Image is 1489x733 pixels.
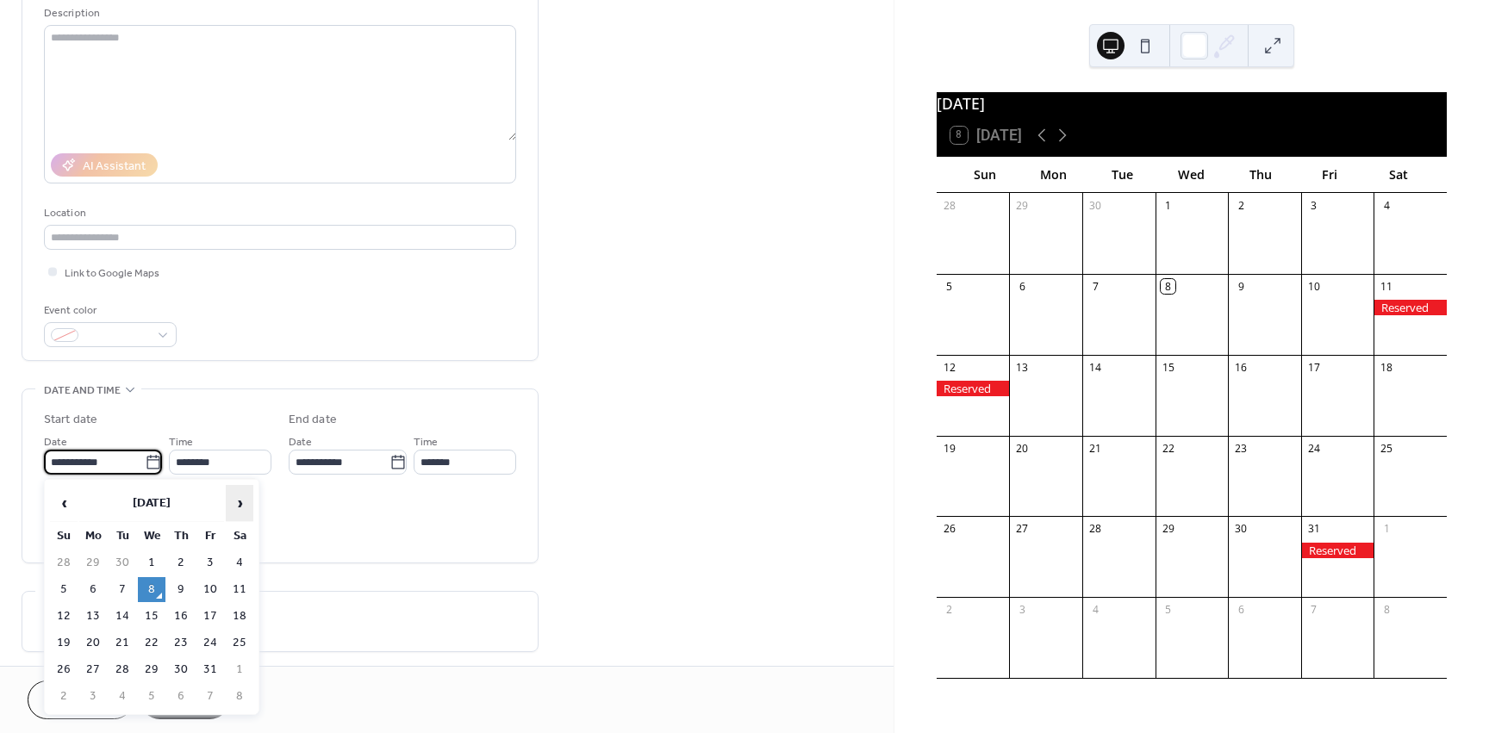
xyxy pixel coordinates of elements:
div: Wed [1157,157,1226,192]
td: 11 [226,577,253,602]
td: 3 [196,550,224,575]
th: Th [167,524,195,549]
td: 30 [167,657,195,682]
td: 16 [167,604,195,629]
div: 4 [1088,603,1103,618]
div: End date [289,411,337,429]
td: 7 [196,684,224,709]
div: 22 [1161,441,1175,456]
div: 13 [1015,360,1030,375]
td: 24 [196,631,224,655]
div: [DATE] [937,92,1447,115]
div: 3 [1306,198,1321,213]
td: 7 [109,577,136,602]
td: 3 [79,684,107,709]
td: 23 [167,631,195,655]
div: 27 [1015,522,1030,537]
td: 6 [79,577,107,602]
div: 1 [1380,522,1394,537]
a: Cancel [28,680,134,719]
div: 5 [1161,603,1175,618]
td: 28 [50,550,78,575]
td: 21 [109,631,136,655]
div: Sun [950,157,1019,192]
td: 27 [79,657,107,682]
td: 5 [138,684,165,709]
td: 1 [226,657,253,682]
div: 5 [942,279,956,294]
div: Mon [1019,157,1088,192]
td: 26 [50,657,78,682]
div: 1 [1161,198,1175,213]
td: 15 [138,604,165,629]
div: Reserved [1301,543,1374,558]
div: 26 [942,522,956,537]
td: 29 [138,657,165,682]
div: 29 [1161,522,1175,537]
td: 29 [79,550,107,575]
div: Thu [1226,157,1295,192]
div: 30 [1234,522,1249,537]
td: 14 [109,604,136,629]
div: 15 [1161,360,1175,375]
th: Sa [226,524,253,549]
td: 25 [226,631,253,655]
span: Link to Google Maps [65,264,159,283]
div: 28 [942,198,956,213]
span: › [227,486,252,520]
div: 14 [1088,360,1103,375]
span: Date [44,433,67,451]
td: 13 [79,604,107,629]
div: 6 [1234,603,1249,618]
div: 23 [1234,441,1249,456]
span: Date and time [44,382,121,400]
td: 10 [196,577,224,602]
div: 6 [1015,279,1030,294]
th: We [138,524,165,549]
div: Event color [44,301,173,320]
td: 22 [138,631,165,655]
div: 24 [1306,441,1321,456]
div: Location [44,204,513,222]
div: 9 [1234,279,1249,294]
div: 2 [1234,198,1249,213]
div: Reserved [937,381,1010,396]
td: 6 [167,684,195,709]
div: 30 [1088,198,1103,213]
th: [DATE] [79,485,224,522]
div: 18 [1380,360,1394,375]
div: Description [44,4,513,22]
th: Tu [109,524,136,549]
div: 19 [942,441,956,456]
th: Mo [79,524,107,549]
div: Fri [1295,157,1364,192]
td: 5 [50,577,78,602]
td: 8 [226,684,253,709]
td: 31 [196,657,224,682]
td: 4 [226,550,253,575]
div: Reserved [1374,300,1447,315]
div: 8 [1380,603,1394,618]
div: 16 [1234,360,1249,375]
div: 31 [1306,522,1321,537]
div: 7 [1088,279,1103,294]
div: 7 [1306,603,1321,618]
span: Date [289,433,312,451]
td: 17 [196,604,224,629]
div: Sat [1364,157,1433,192]
th: Fr [196,524,224,549]
td: 1 [138,550,165,575]
span: Time [414,433,438,451]
td: 12 [50,604,78,629]
td: 19 [50,631,78,655]
td: 2 [167,550,195,575]
td: 2 [50,684,78,709]
div: 3 [1015,603,1030,618]
div: 20 [1015,441,1030,456]
td: 4 [109,684,136,709]
td: 9 [167,577,195,602]
td: 28 [109,657,136,682]
div: 2 [942,603,956,618]
td: 30 [109,550,136,575]
div: 4 [1380,198,1394,213]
